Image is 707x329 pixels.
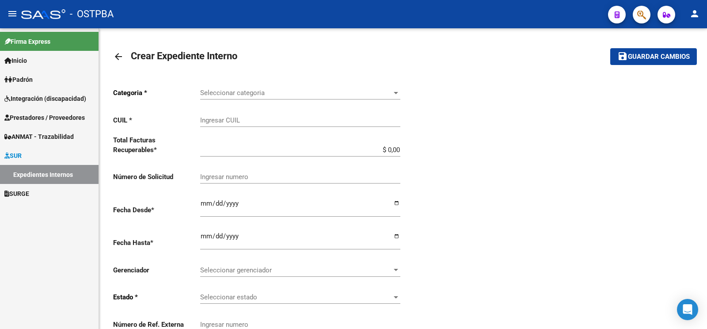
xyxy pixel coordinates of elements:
span: Seleccionar estado [200,293,392,301]
p: Fecha Hasta [113,238,200,248]
span: Padrón [4,75,33,84]
mat-icon: arrow_back [113,51,124,62]
mat-icon: save [617,51,628,61]
p: Gerenciador [113,265,200,275]
mat-icon: menu [7,8,18,19]
p: Total Facturas Recuperables [113,135,200,155]
p: Número de Solicitud [113,172,200,182]
span: SUR [4,151,22,161]
p: Categoria * [113,88,200,98]
span: Inicio [4,56,27,65]
button: Guardar cambios [610,48,697,65]
div: Open Intercom Messenger [677,299,698,320]
span: Firma Express [4,37,50,46]
p: CUIL * [113,115,200,125]
span: - OSTPBA [70,4,114,24]
mat-icon: person [689,8,700,19]
span: SURGE [4,189,29,199]
p: Estado * [113,292,200,302]
span: Integración (discapacidad) [4,94,86,103]
p: Fecha Desde [113,205,200,215]
span: Guardar cambios [628,53,690,61]
span: ANMAT - Trazabilidad [4,132,74,142]
span: Seleccionar categoria [200,89,392,97]
span: Seleccionar gerenciador [200,266,392,274]
span: Crear Expediente Interno [131,50,237,61]
span: Prestadores / Proveedores [4,113,85,122]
